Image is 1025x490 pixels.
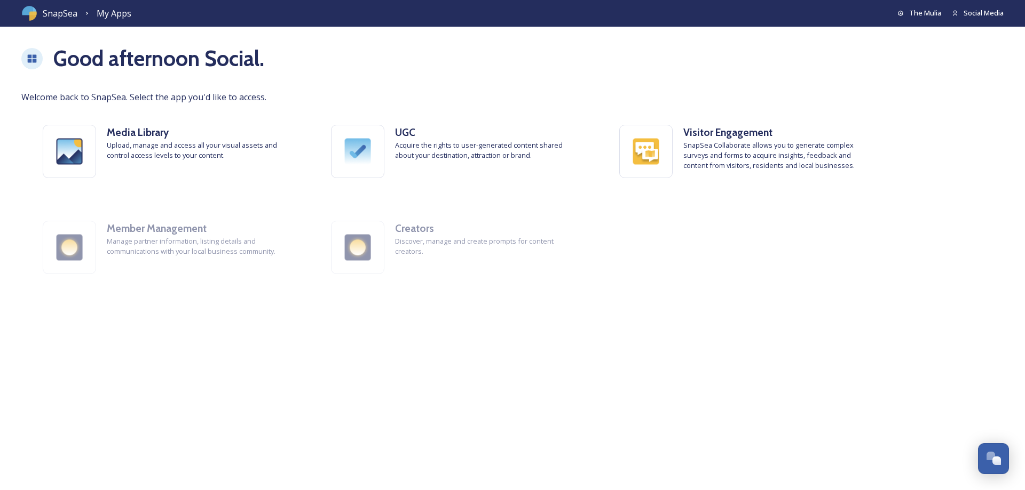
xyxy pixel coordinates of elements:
a: CreatorsDiscover, manage and create prompts for content creators. [310,199,598,295]
a: My Apps [97,7,131,20]
span: Welcome back to SnapSea. Select the app you'd like to access. [21,91,1004,103]
span: SnapSea Collaborate allows you to generate complex surveys and forms to acquire insights, feedbac... [683,140,865,171]
img: partners.png [332,221,384,274]
button: Open Chat [978,443,1009,474]
strong: Member Management [107,222,207,235]
img: ugc.png [332,125,384,178]
span: Discover, manage and create prompts for content creators. [395,236,577,256]
a: Visitor EngagementSnapSea Collaborate allows you to generate complex surveys and forms to acquire... [598,103,886,199]
a: Member ManagementManage partner information, listing details and communications with your local b... [21,199,310,295]
a: UGCAcquire the rights to user-generated content shared about your destination, attraction or brand. [310,103,598,199]
span: Acquire the rights to user-generated content shared about your destination, attraction or brand. [395,140,577,160]
span: Social Media [964,8,1004,18]
strong: UGC [395,126,415,139]
span: My Apps [97,7,131,19]
strong: Media Library [107,126,169,139]
a: Media LibraryUpload, manage and access all your visual assets and control access levels to your c... [21,103,310,199]
img: partners.png [43,221,96,274]
span: The Mulia [909,8,941,18]
a: The Mulia [897,8,941,18]
h1: Good afternoon Social . [53,43,264,75]
span: SnapSea [43,7,77,20]
img: collaborate.png [620,125,672,178]
strong: Creators [395,222,434,235]
img: media-library.png [43,125,96,178]
img: snapsea-logo.png [21,5,37,21]
span: Upload, manage and access all your visual assets and control access levels to your content. [107,140,288,160]
span: Manage partner information, listing details and communications with your local business community. [107,236,288,256]
strong: Visitor Engagement [683,126,772,139]
a: Social Media [941,8,1004,18]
